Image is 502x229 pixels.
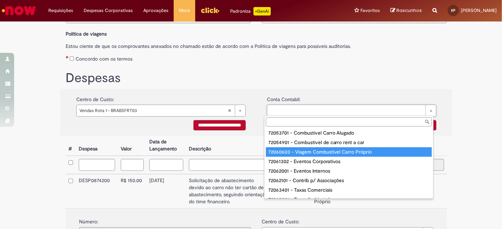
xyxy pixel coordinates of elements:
div: 72062001 - Eventos Internos [266,166,432,176]
div: 72054901 - Combustível de carro rent a car [266,138,432,147]
div: 72060603 - Viagem Combustível Carro Próprio [266,147,432,157]
div: 72053701 - Combustível Carro Alugado [266,128,432,138]
div: 72063801 - Taxas Ambientais [266,195,432,204]
div: 72063401 - Taxas Comerciais [266,185,432,195]
div: 72061302 - Eventos Corporativos [266,157,432,166]
div: 72062101 - Contrib p/ Associações [266,176,432,185]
